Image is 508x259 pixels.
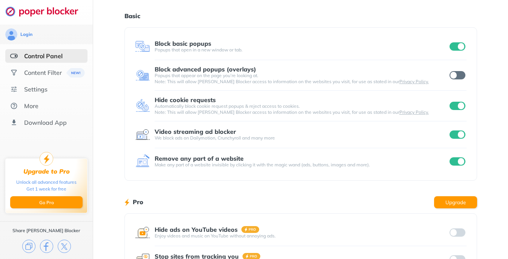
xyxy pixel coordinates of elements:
img: settings.svg [10,85,18,93]
div: Content Filter [24,69,62,76]
img: facebook.svg [40,240,53,253]
img: social.svg [10,69,18,76]
div: Get 1 week for free [26,186,66,192]
div: Hide cookie requests [155,96,216,103]
div: Block advanced popups (overlays) [155,66,256,73]
img: feature icon [135,39,150,54]
img: features-selected.svg [10,52,18,60]
a: Privacy Policy. [399,109,429,115]
div: Settings [24,85,48,93]
img: x.svg [58,240,71,253]
h1: Pro [133,197,143,207]
div: Automatically block cookie request popups & reject access to cookies. Note: This will allow [PERS... [155,103,448,115]
img: pro-badge.svg [241,226,259,233]
img: feature icon [135,98,150,113]
img: avatar.svg [5,28,17,40]
div: Remove any part of a website [155,155,244,162]
div: Control Panel [24,52,63,60]
img: feature icon [135,127,150,142]
div: Enjoy videos and music on YouTube without annoying ads. [155,233,448,239]
img: lighting bolt [124,198,129,207]
img: menuBanner.svg [65,68,84,78]
div: Make any part of a website invisible by clicking it with the magic wand (ads, buttons, images and... [155,162,448,168]
div: We block ads on Dailymotion, Crunchyroll and many more [155,135,448,141]
div: Block basic popups [155,40,211,47]
button: Upgrade [434,196,477,208]
img: download-app.svg [10,119,18,126]
div: More [24,102,38,110]
h1: Basic [124,11,477,21]
button: Go Pro [10,196,83,208]
img: feature icon [135,225,150,240]
img: feature icon [135,154,150,169]
div: Popups that appear on the page you’re looking at. Note: This will allow [PERSON_NAME] Blocker acc... [155,73,448,85]
img: about.svg [10,102,18,110]
div: Download App [24,119,67,126]
img: upgrade-to-pro.svg [40,152,53,166]
div: Video streaming ad blocker [155,128,236,135]
img: copy.svg [22,240,35,253]
img: logo-webpage.svg [5,6,86,17]
div: Share [PERSON_NAME] Blocker [12,228,80,234]
div: Unlock all advanced features [16,179,77,186]
div: Popups that open in a new window or tab. [155,47,448,53]
a: Privacy Policy. [399,79,429,84]
img: feature icon [135,68,150,83]
div: Hide ads on YouTube videos [155,226,238,233]
div: Upgrade to Pro [23,168,70,175]
div: Login [20,31,32,37]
